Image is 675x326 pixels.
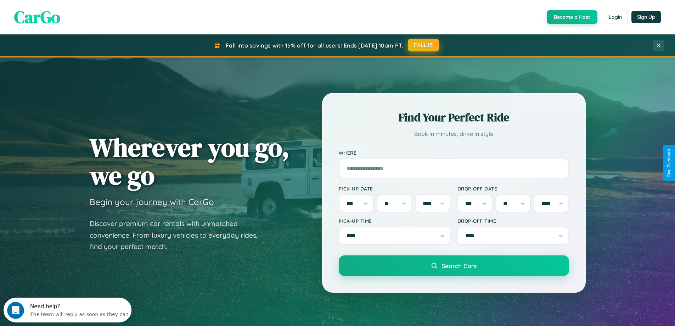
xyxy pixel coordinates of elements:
[631,11,661,23] button: Sign Up
[603,11,628,23] button: Login
[7,302,24,319] iframe: Intercom live chat
[408,39,439,51] button: FALL15
[666,149,671,177] div: Give Feedback
[90,197,214,207] h3: Begin your journey with CarGo
[339,150,569,156] label: Where
[457,218,569,224] label: Drop-off Time
[27,12,125,19] div: The team will reply as soon as they can
[339,255,569,276] button: Search Cars
[27,6,125,12] div: Need help?
[90,218,267,253] p: Discover premium car rentals with unmatched convenience. From luxury vehicles to everyday rides, ...
[457,186,569,192] label: Drop-off Date
[339,110,569,125] h2: Find Your Perfect Ride
[441,262,477,270] span: Search Cars
[4,298,131,322] iframe: Intercom live chat discovery launcher
[339,129,569,139] p: Book in minutes, drive in style
[3,3,132,22] div: Open Intercom Messenger
[339,218,450,224] label: Pick-up Time
[14,5,60,29] span: CarGo
[547,10,597,24] button: Become a Host
[339,186,450,192] label: Pick-up Date
[226,42,403,49] span: Fall into savings with 15% off for all users! Ends [DATE] 10am PT.
[90,133,289,189] h1: Wherever you go, we go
